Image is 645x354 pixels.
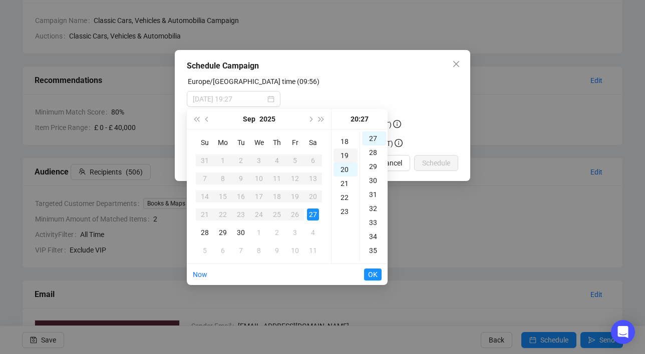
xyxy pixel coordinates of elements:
[253,154,265,166] div: 3
[362,145,386,159] div: 28
[289,208,301,220] div: 26
[217,208,229,220] div: 22
[232,169,250,187] td: 2025-09-09
[235,190,247,202] div: 16
[611,320,635,344] div: Open Intercom Messenger
[259,109,275,129] button: Choose a year
[235,172,247,184] div: 9
[250,241,268,259] td: 2025-10-08
[196,241,214,259] td: 2025-10-05
[253,244,265,256] div: 8
[271,226,283,238] div: 2
[199,208,211,220] div: 21
[286,223,304,241] td: 2025-10-03
[304,109,315,129] button: Next month (PageDown)
[316,109,327,129] button: Next year (Control + right)
[271,190,283,202] div: 18
[304,187,322,205] td: 2025-09-20
[214,169,232,187] td: 2025-09-08
[199,154,211,166] div: 31
[202,109,213,129] button: Previous month (PageUp)
[414,155,458,171] button: Schedule
[393,120,401,128] span: info-circle
[286,151,304,169] td: 2025-09-05
[362,131,386,145] div: 27
[232,187,250,205] td: 2025-09-16
[235,154,247,166] div: 2
[193,270,207,278] a: Now
[232,151,250,169] td: 2025-09-02
[373,155,410,171] button: Cancel
[362,159,386,173] div: 29
[188,77,319,85] label: Europe/London time (09:56)
[334,162,358,176] div: 20
[193,93,265,104] input: Select date
[268,223,286,241] td: 2025-10-02
[334,148,358,162] div: 19
[250,187,268,205] td: 2025-09-17
[199,172,211,184] div: 7
[289,154,301,166] div: 5
[362,243,386,257] div: 35
[217,172,229,184] div: 8
[214,205,232,223] td: 2025-09-22
[196,187,214,205] td: 2025-09-14
[214,223,232,241] td: 2025-09-29
[304,151,322,169] td: 2025-09-06
[232,133,250,151] th: Tu
[289,190,301,202] div: 19
[253,226,265,238] div: 1
[187,60,458,72] div: Schedule Campaign
[364,268,382,280] button: OK
[289,244,301,256] div: 10
[196,205,214,223] td: 2025-09-21
[286,241,304,259] td: 2025-10-10
[336,109,384,129] div: 20:27
[362,201,386,215] div: 32
[214,241,232,259] td: 2025-10-06
[271,154,283,166] div: 4
[362,173,386,187] div: 30
[232,205,250,223] td: 2025-09-23
[268,187,286,205] td: 2025-09-18
[286,169,304,187] td: 2025-09-12
[304,133,322,151] th: Sa
[395,139,403,147] span: info-circle
[286,187,304,205] td: 2025-09-19
[268,241,286,259] td: 2025-10-09
[268,205,286,223] td: 2025-09-25
[362,187,386,201] div: 31
[214,187,232,205] td: 2025-09-15
[268,151,286,169] td: 2025-09-04
[334,134,358,148] div: 18
[235,226,247,238] div: 30
[448,56,464,72] button: Close
[362,257,386,271] div: 36
[362,215,386,229] div: 33
[217,190,229,202] div: 15
[250,223,268,241] td: 2025-10-01
[304,223,322,241] td: 2025-10-04
[452,60,460,68] span: close
[232,223,250,241] td: 2025-09-30
[250,133,268,151] th: We
[381,157,402,168] span: Cancel
[268,133,286,151] th: Th
[307,244,319,256] div: 11
[217,244,229,256] div: 6
[196,151,214,169] td: 2025-08-31
[250,169,268,187] td: 2025-09-10
[289,226,301,238] div: 3
[368,265,378,284] span: OK
[271,244,283,256] div: 9
[271,208,283,220] div: 25
[334,190,358,204] div: 22
[250,205,268,223] td: 2025-09-24
[289,172,301,184] div: 12
[214,133,232,151] th: Mo
[214,151,232,169] td: 2025-09-01
[304,241,322,259] td: 2025-10-11
[199,190,211,202] div: 14
[217,226,229,238] div: 29
[235,244,247,256] div: 7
